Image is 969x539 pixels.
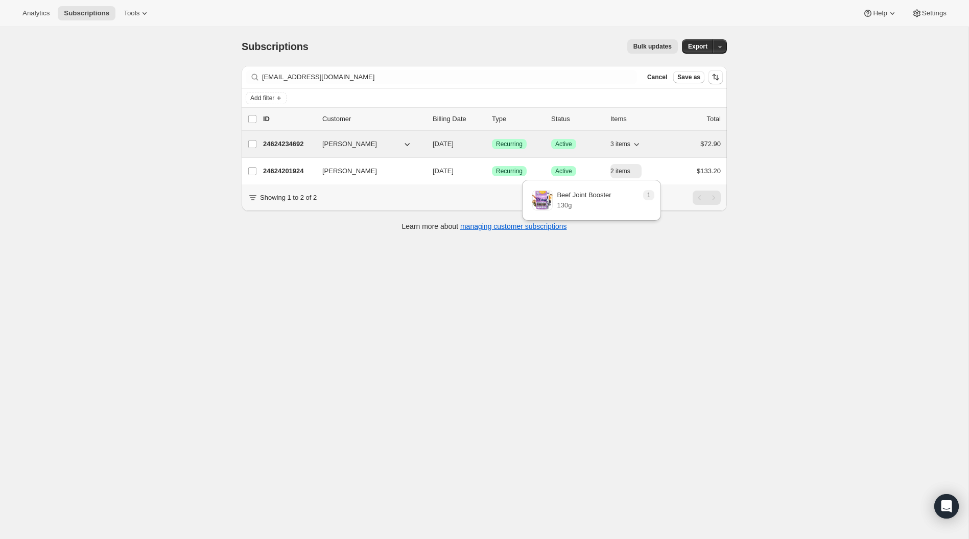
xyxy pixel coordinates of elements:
[433,140,454,148] span: [DATE]
[610,137,642,151] button: 3 items
[934,494,959,519] div: Open Intercom Messenger
[682,39,714,54] button: Export
[124,9,139,17] span: Tools
[16,6,56,20] button: Analytics
[693,191,721,205] nav: Pagination
[906,6,953,20] button: Settings
[262,70,637,84] input: Filter subscribers
[322,166,377,176] span: [PERSON_NAME]
[322,139,377,149] span: [PERSON_NAME]
[532,190,553,210] img: variant image
[633,42,672,51] span: Bulk updates
[707,114,721,124] p: Total
[263,114,721,124] div: IDCustomerBilling DateTypeStatusItemsTotal
[610,167,630,175] span: 2 items
[643,71,671,83] button: Cancel
[700,140,721,148] span: $72.90
[857,6,903,20] button: Help
[557,190,611,200] p: Beef Joint Booster
[555,140,572,148] span: Active
[250,94,274,102] span: Add filter
[688,42,707,51] span: Export
[647,73,667,81] span: Cancel
[697,167,721,175] span: $133.20
[610,140,630,148] span: 3 items
[677,73,700,81] span: Save as
[555,167,572,175] span: Active
[263,164,721,178] div: 24624201924[PERSON_NAME][DATE]SuccessRecurringSuccessActive2 items$133.20
[263,137,721,151] div: 24624234692[PERSON_NAME][DATE]SuccessRecurringSuccessActive3 items$72.90
[260,193,317,203] p: Showing 1 to 2 of 2
[492,114,543,124] div: Type
[246,92,287,104] button: Add filter
[402,221,567,231] p: Learn more about
[708,70,723,84] button: Sort the results
[316,163,418,179] button: [PERSON_NAME]
[433,114,484,124] p: Billing Date
[316,136,418,152] button: [PERSON_NAME]
[673,71,704,83] button: Save as
[263,114,314,124] p: ID
[647,191,651,199] span: 1
[496,140,523,148] span: Recurring
[242,41,309,52] span: Subscriptions
[64,9,109,17] span: Subscriptions
[322,114,424,124] p: Customer
[496,167,523,175] span: Recurring
[627,39,678,54] button: Bulk updates
[117,6,156,20] button: Tools
[551,114,602,124] p: Status
[610,164,642,178] button: 2 items
[263,166,314,176] p: 24624201924
[873,9,887,17] span: Help
[433,167,454,175] span: [DATE]
[922,9,947,17] span: Settings
[22,9,50,17] span: Analytics
[557,200,611,210] p: 130g
[58,6,115,20] button: Subscriptions
[263,139,314,149] p: 24624234692
[460,222,567,230] a: managing customer subscriptions
[610,114,661,124] div: Items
